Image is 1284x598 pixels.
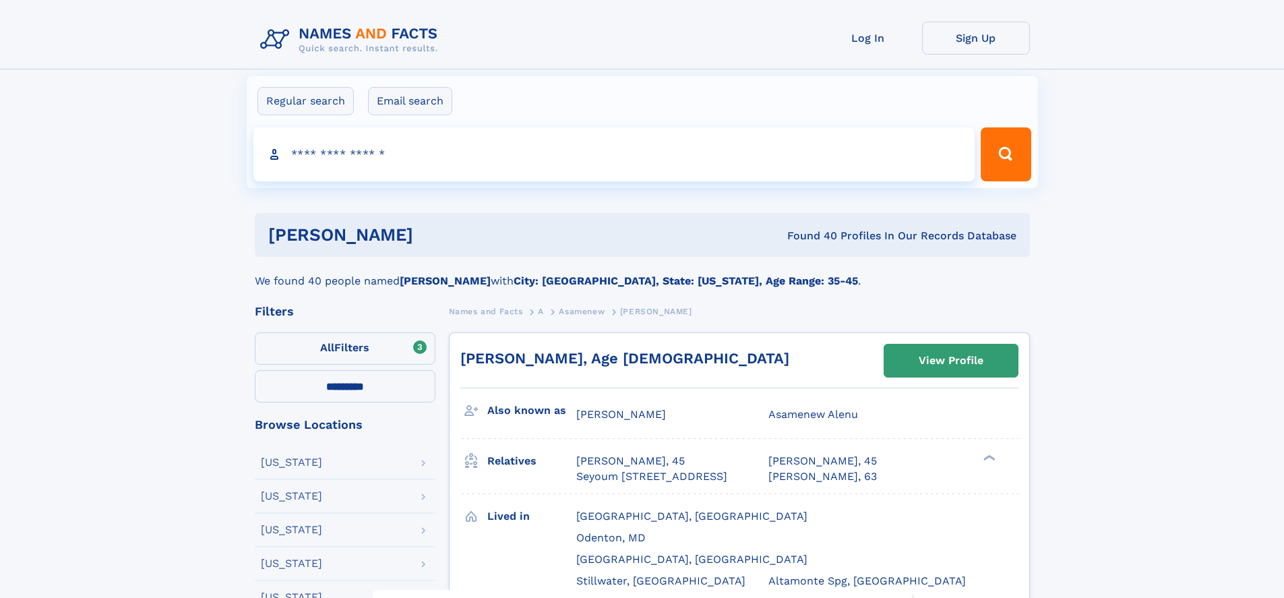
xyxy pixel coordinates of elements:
[576,574,745,587] span: Stillwater, [GEOGRAPHIC_DATA]
[255,332,435,365] label: Filters
[449,303,523,320] a: Names and Facts
[261,457,322,468] div: [US_STATE]
[919,345,983,376] div: View Profile
[253,127,975,181] input: search input
[576,454,685,469] a: [PERSON_NAME], 45
[576,469,727,484] a: Seyoum [STREET_ADDRESS]
[980,454,996,462] div: ❯
[514,274,858,287] b: City: [GEOGRAPHIC_DATA], State: [US_STATE], Age Range: 35-45
[257,87,354,115] label: Regular search
[538,303,544,320] a: A
[268,227,601,243] h1: [PERSON_NAME]
[261,491,322,502] div: [US_STATE]
[576,531,646,544] span: Odenton, MD
[400,274,491,287] b: [PERSON_NAME]
[320,341,334,354] span: All
[487,450,576,473] h3: Relatives
[255,257,1030,289] div: We found 40 people named with .
[768,454,877,469] a: [PERSON_NAME], 45
[768,408,858,421] span: Asamenew Alenu
[768,574,966,587] span: Altamonte Spg, [GEOGRAPHIC_DATA]
[600,229,1016,243] div: Found 40 Profiles In Our Records Database
[261,525,322,535] div: [US_STATE]
[487,505,576,528] h3: Lived in
[261,558,322,569] div: [US_STATE]
[576,553,807,566] span: [GEOGRAPHIC_DATA], [GEOGRAPHIC_DATA]
[620,307,692,316] span: [PERSON_NAME]
[981,127,1031,181] button: Search Button
[538,307,544,316] span: A
[368,87,452,115] label: Email search
[576,408,666,421] span: [PERSON_NAME]
[487,399,576,422] h3: Also known as
[884,345,1018,377] a: View Profile
[255,305,435,318] div: Filters
[576,510,807,522] span: [GEOGRAPHIC_DATA], [GEOGRAPHIC_DATA]
[559,303,605,320] a: Asamenew
[768,469,877,484] a: [PERSON_NAME], 63
[255,419,435,431] div: Browse Locations
[255,22,449,58] img: Logo Names and Facts
[460,350,789,367] a: [PERSON_NAME], Age [DEMOGRAPHIC_DATA]
[814,22,922,55] a: Log In
[559,307,605,316] span: Asamenew
[922,22,1030,55] a: Sign Up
